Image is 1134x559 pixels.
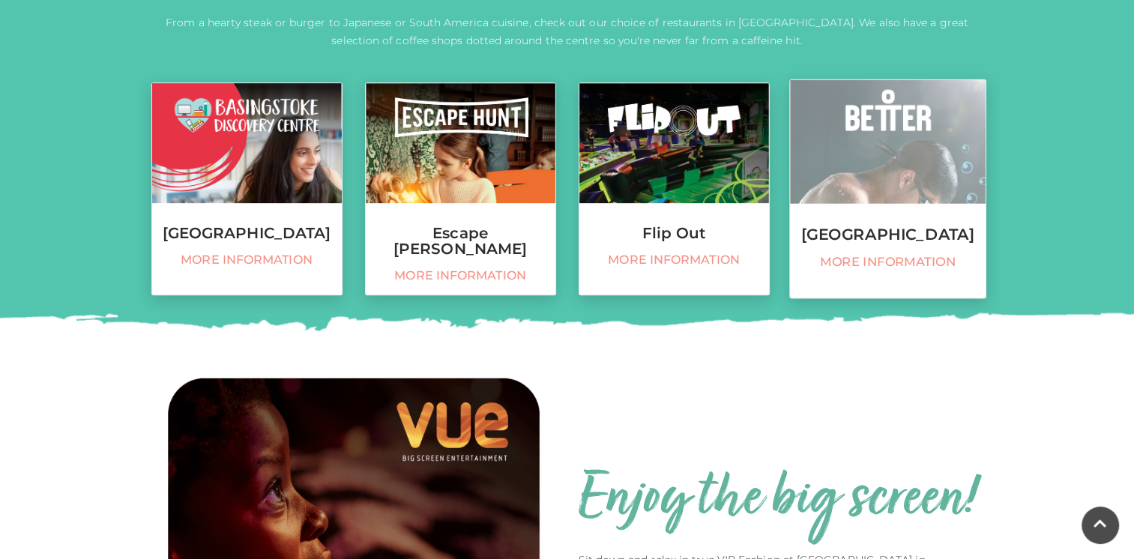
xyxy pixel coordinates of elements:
span: More information [587,253,761,268]
h3: [GEOGRAPHIC_DATA] [790,226,986,243]
span: More information [373,268,548,283]
h3: Flip Out [579,226,769,241]
p: From a hearty steak or burger to Japanese or South America cuisine, check out our choice of resta... [151,13,983,49]
img: Escape Hunt, Festival Place, Basingstoke [366,83,555,203]
h3: Escape [PERSON_NAME] [366,226,555,257]
h3: [GEOGRAPHIC_DATA] [152,226,342,241]
span: More information [797,255,977,271]
span: More information [160,253,334,268]
h2: Enjoy the big screen! [579,464,977,536]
